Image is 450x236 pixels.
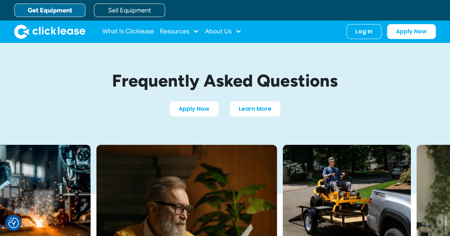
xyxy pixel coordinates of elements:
a: Sell Equipment [94,4,165,17]
img: Clicklease logo [14,24,85,39]
div: Log In [355,28,372,35]
a: Apply Now [170,101,218,116]
div: About Us [205,24,242,39]
a: Apply Now [387,24,436,39]
a: Learn More [230,101,280,116]
div: Resources [160,24,199,39]
a: What Is Clicklease [102,24,154,39]
a: home [14,24,85,39]
img: Revisit consent button [8,218,19,228]
a: Get Equipment [14,4,85,17]
button: Consent Preferences [8,218,19,228]
h1: Frequently Asked Questions [58,71,392,90]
